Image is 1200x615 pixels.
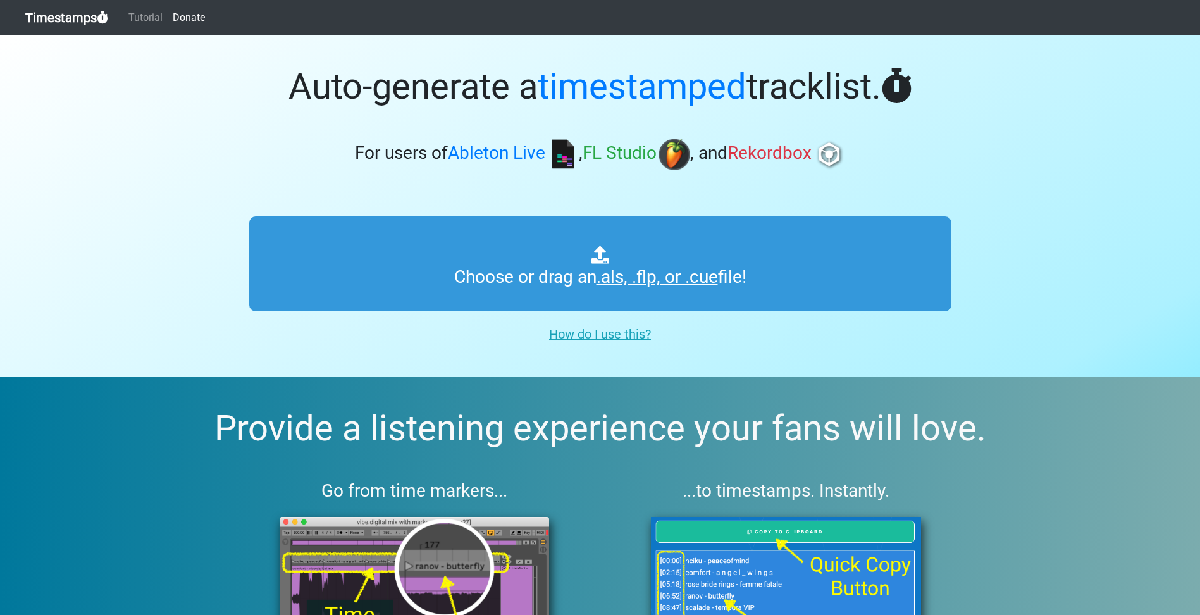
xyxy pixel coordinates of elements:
span: Ableton Live [448,143,545,164]
h1: Auto-generate a tracklist. [249,66,951,108]
a: Timestamps [25,5,108,30]
h2: Provide a listening experience your fans will love. [30,407,1170,450]
img: fl.png [659,139,690,170]
h3: ...to timestamps. Instantly. [621,480,951,502]
span: FL Studio [583,143,657,164]
h3: For users of , , and [249,139,951,170]
a: Donate [168,5,210,30]
img: rb.png [813,139,845,170]
span: Rekordbox [727,143,812,164]
span: timestamped [538,66,746,108]
u: How do I use this? [549,326,651,342]
img: ableton.png [547,139,579,170]
a: Tutorial [123,5,168,30]
h3: Go from time markers... [249,480,580,502]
